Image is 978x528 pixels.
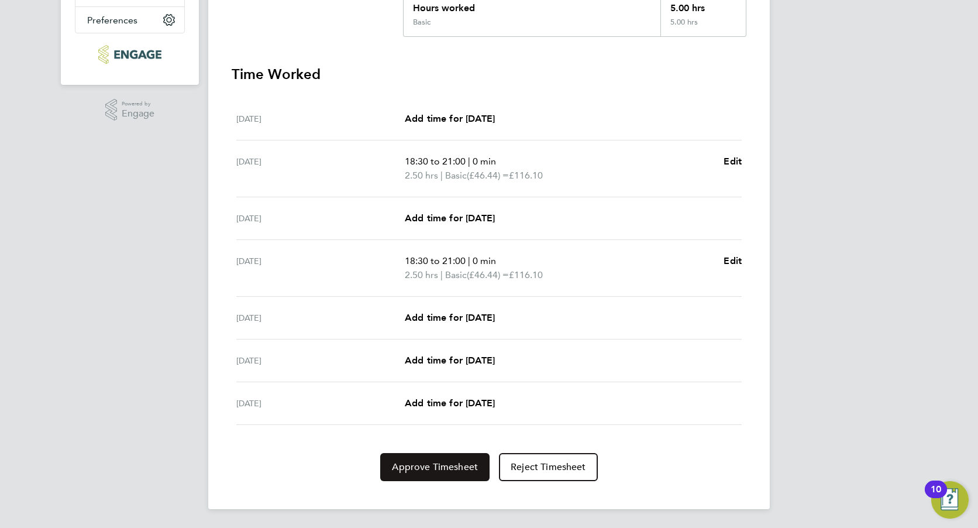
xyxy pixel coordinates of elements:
span: Approve Timesheet [392,461,478,473]
button: Reject Timesheet [499,453,598,481]
a: Add time for [DATE] [405,211,495,225]
span: Basic [445,268,467,282]
a: Add time for [DATE] [405,311,495,325]
span: Add time for [DATE] [405,397,495,409]
span: Basic [445,169,467,183]
span: £116.10 [509,170,543,181]
span: 2.50 hrs [405,269,438,280]
span: Reject Timesheet [511,461,586,473]
button: Open Resource Center, 10 new notifications [931,481,969,519]
div: [DATE] [236,112,405,126]
a: Edit [724,254,742,268]
h3: Time Worked [232,65,746,84]
div: Basic [413,18,431,27]
button: Approve Timesheet [380,453,490,481]
img: ncclondon-logo-retina.png [98,45,161,64]
span: Edit [724,255,742,266]
span: | [468,156,470,167]
span: Add time for [DATE] [405,355,495,366]
a: Add time for [DATE] [405,396,495,410]
span: | [440,269,443,280]
button: Preferences [75,7,184,33]
span: Add time for [DATE] [405,212,495,224]
a: Add time for [DATE] [405,112,495,126]
span: Edit [724,156,742,167]
div: [DATE] [236,311,405,325]
a: Go to home page [75,45,185,64]
span: Add time for [DATE] [405,113,495,124]
span: | [468,255,470,266]
span: 0 min [473,255,496,266]
div: 5.00 hrs [660,18,746,36]
span: 2.50 hrs [405,170,438,181]
span: Engage [122,109,154,119]
span: 18:30 to 21:00 [405,255,466,266]
span: Add time for [DATE] [405,312,495,323]
span: (£46.44) = [467,170,509,181]
a: Powered byEngage [105,99,155,121]
div: [DATE] [236,254,405,282]
div: [DATE] [236,211,405,225]
span: (£46.44) = [467,269,509,280]
span: | [440,170,443,181]
a: Add time for [DATE] [405,354,495,368]
span: 0 min [473,156,496,167]
div: [DATE] [236,396,405,410]
span: Preferences [87,15,137,26]
a: Edit [724,155,742,169]
div: [DATE] [236,155,405,183]
div: [DATE] [236,354,405,368]
span: Powered by [122,99,154,109]
span: £116.10 [509,269,543,280]
div: 10 [931,489,941,505]
span: 18:30 to 21:00 [405,156,466,167]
